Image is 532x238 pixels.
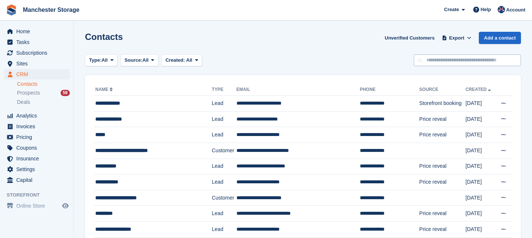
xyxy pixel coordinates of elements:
[6,4,17,16] img: stora-icon-8386f47178a22dfd0bd8f6a31ec36ba5ce8667c1dd55bd0f319d3a0aa187defe.svg
[17,89,40,96] span: Prospects
[4,153,70,164] a: menu
[419,206,465,222] td: Price reveal
[16,153,61,164] span: Insurance
[61,201,70,210] a: Preview store
[16,110,61,121] span: Analytics
[4,143,70,153] a: menu
[481,6,491,13] span: Help
[212,84,236,96] th: Type
[166,57,185,63] span: Created:
[465,221,495,237] td: [DATE]
[4,121,70,132] a: menu
[17,81,70,88] a: Contacts
[7,191,74,199] span: Storefront
[212,221,236,237] td: Lead
[85,32,123,42] h1: Contacts
[16,37,61,47] span: Tasks
[4,48,70,58] a: menu
[465,111,495,127] td: [DATE]
[120,54,158,67] button: Source: All
[4,132,70,142] a: menu
[16,121,61,132] span: Invoices
[444,6,459,13] span: Create
[382,32,437,44] a: Unverified Customers
[212,206,236,222] td: Lead
[419,221,465,237] td: Price reveal
[16,175,61,185] span: Capital
[419,159,465,174] td: Price reveal
[419,84,465,96] th: Source
[125,57,142,64] span: Source:
[20,4,82,16] a: Manchester Storage
[440,32,473,44] button: Export
[212,159,236,174] td: Lead
[16,48,61,58] span: Subscriptions
[16,164,61,174] span: Settings
[16,69,61,79] span: CRM
[419,174,465,190] td: Price reveal
[102,57,108,64] span: All
[212,111,236,127] td: Lead
[419,111,465,127] td: Price reveal
[465,143,495,159] td: [DATE]
[85,54,117,67] button: Type: All
[186,57,192,63] span: All
[4,175,70,185] a: menu
[4,164,70,174] a: menu
[4,58,70,69] a: menu
[212,143,236,159] td: Customer
[4,201,70,211] a: menu
[17,99,30,106] span: Deals
[212,190,236,206] td: Customer
[16,26,61,37] span: Home
[479,32,521,44] a: Add a contact
[465,87,492,92] a: Created
[17,98,70,106] a: Deals
[16,58,61,69] span: Sites
[465,159,495,174] td: [DATE]
[212,96,236,112] td: Lead
[16,132,61,142] span: Pricing
[419,127,465,143] td: Price reveal
[360,84,419,96] th: Phone
[4,37,70,47] a: menu
[465,127,495,143] td: [DATE]
[16,201,61,211] span: Online Store
[212,127,236,143] td: Lead
[449,34,464,42] span: Export
[4,110,70,121] a: menu
[143,57,149,64] span: All
[95,87,114,92] a: Name
[506,6,525,14] span: Account
[465,206,495,222] td: [DATE]
[465,96,495,112] td: [DATE]
[161,54,202,67] button: Created: All
[89,57,102,64] span: Type:
[465,174,495,190] td: [DATE]
[212,174,236,190] td: Lead
[61,90,70,96] div: 59
[465,190,495,206] td: [DATE]
[16,143,61,153] span: Coupons
[419,96,465,112] td: Storefront booking
[4,69,70,79] a: menu
[17,89,70,97] a: Prospects 59
[4,26,70,37] a: menu
[236,84,360,96] th: Email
